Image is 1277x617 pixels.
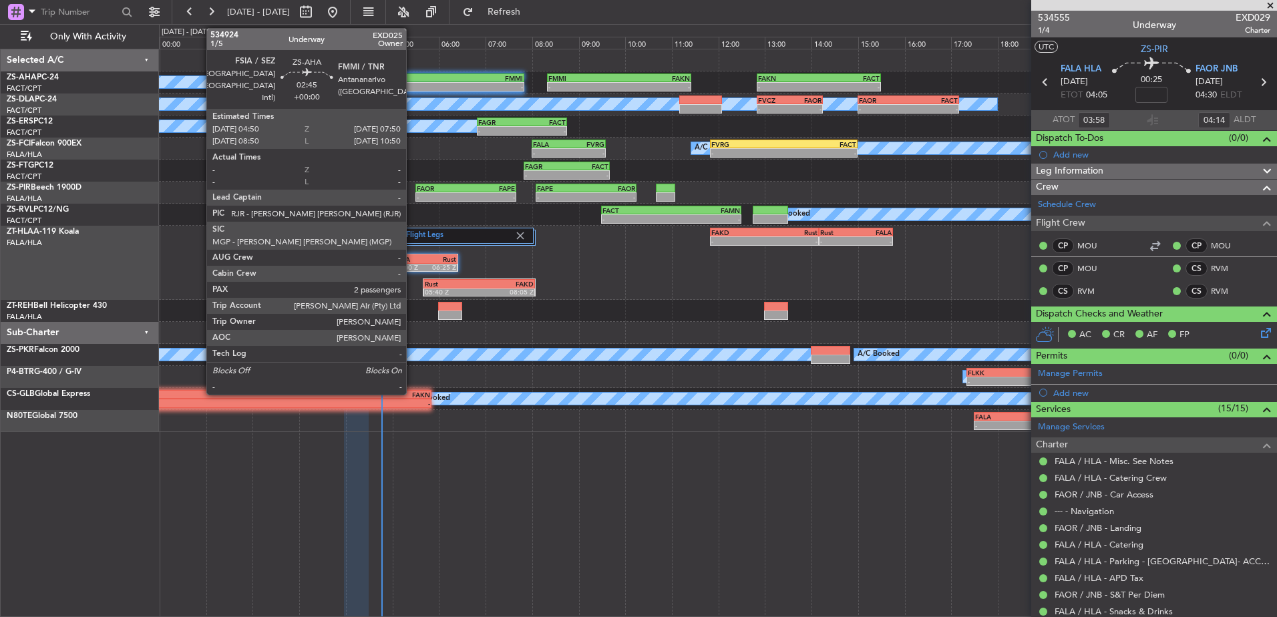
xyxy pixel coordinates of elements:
div: FAKN [212,391,431,399]
a: ZT-HLAA-119 Koala [7,228,79,236]
div: FACT [522,118,566,126]
span: Dispatch To-Dos [1036,131,1103,146]
img: gray-close.svg [514,230,526,242]
div: FVRG [568,140,604,148]
div: - [478,127,522,135]
div: CP [1185,238,1208,253]
span: (0/0) [1229,349,1248,363]
div: 16:00 [905,37,952,49]
span: Dispatch Checks and Weather [1036,306,1163,322]
span: AF [1147,329,1157,342]
span: ATOT [1053,114,1075,127]
div: 15:00 [858,37,905,49]
span: 534555 [1038,11,1070,25]
a: ZT-REHBell Helicopter 430 [7,302,107,310]
div: FALA [533,140,568,148]
span: EXD029 [1236,11,1270,25]
span: 04:05 [1086,89,1107,102]
div: CP [1052,261,1074,276]
button: Only With Activity [15,26,145,47]
div: FAOR [417,184,466,192]
a: N80TEGlobal 7500 [7,412,77,420]
div: 01:00 [206,37,253,49]
div: FACT [908,96,958,104]
span: FP [1179,329,1190,342]
div: CP [1052,238,1074,253]
a: FACT/CPT [7,128,41,138]
div: 00:00 [160,37,206,49]
label: 2 Flight Legs [399,230,514,242]
span: ZS-PIR [1141,42,1168,56]
div: - [784,149,857,157]
div: FALA [975,413,1199,421]
a: FALA / HLA - Catering Crew [1055,472,1167,483]
div: - [548,83,619,91]
span: ZS-PKR [7,346,34,354]
span: N80TE [7,412,32,420]
a: ZS-ERSPC12 [7,118,53,126]
div: 06:25 Z [425,263,456,271]
div: FAOR [586,184,635,192]
div: Add new [1053,387,1270,399]
div: - [1015,377,1063,385]
div: - [671,215,740,223]
div: - [568,149,604,157]
div: - [975,421,1199,429]
a: ZS-AHAPC-24 [7,73,59,81]
div: - [417,193,466,201]
a: RVM [1077,285,1107,297]
div: 05:00 Z [394,263,425,271]
a: FALA / HLA - APD Tax [1055,572,1143,584]
div: FAKD [480,280,534,288]
div: - [820,237,856,245]
div: CS [1052,284,1074,298]
div: FAOR [789,96,822,104]
div: 03:00 [299,37,346,49]
div: FVCZ [758,96,790,104]
span: ZS-FTG [7,162,34,170]
div: Rust [820,228,856,236]
a: ZS-FCIFalcon 900EX [7,140,81,148]
a: FACT/CPT [7,106,41,116]
div: 18:00 [998,37,1045,49]
span: [DATE] [1061,75,1088,89]
div: FAPE [537,184,586,192]
span: ZS-FCI [7,140,31,148]
a: FALA/HLA [7,150,42,160]
span: (15/15) [1218,401,1248,415]
div: FVRG [711,140,784,148]
a: FALA / HLA - Catering [1055,539,1143,550]
span: ELDT [1220,89,1242,102]
a: FALA / HLA - Parking - [GEOGRAPHIC_DATA]- ACC # 1800 [1055,556,1270,567]
a: FALA / HLA - Snacks & Drinks [1055,606,1173,617]
div: - [619,83,690,91]
input: --:-- [1078,112,1110,128]
div: - [566,171,608,179]
div: FSIA [385,74,454,82]
span: ZS-ERS [7,118,33,126]
div: 02:00 [252,37,299,49]
span: ZS-RVL [7,206,33,214]
a: ZS-PKRFalcon 2000 [7,346,79,354]
span: CR [1113,329,1125,342]
div: [DATE] - [DATE] [162,27,213,38]
div: - [819,83,880,91]
span: P4-BTR [7,368,34,376]
a: RVM [1211,262,1241,274]
div: 04:00 [346,37,393,49]
a: MOU [1211,240,1241,252]
span: 00:25 [1141,73,1162,87]
a: MOU [1077,262,1107,274]
div: 08:00 [532,37,579,49]
span: ZS-PIR [7,184,31,192]
div: FAKN [758,74,819,82]
div: - [758,83,819,91]
a: FAOR / JNB - S&T Per Diem [1055,589,1165,600]
input: --:-- [1198,112,1230,128]
div: - [522,127,566,135]
div: FACT [602,206,671,214]
div: - [466,193,515,201]
span: FALA HLA [1061,63,1101,76]
div: A/C Booked [858,345,900,365]
div: 14:00 [811,37,858,49]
